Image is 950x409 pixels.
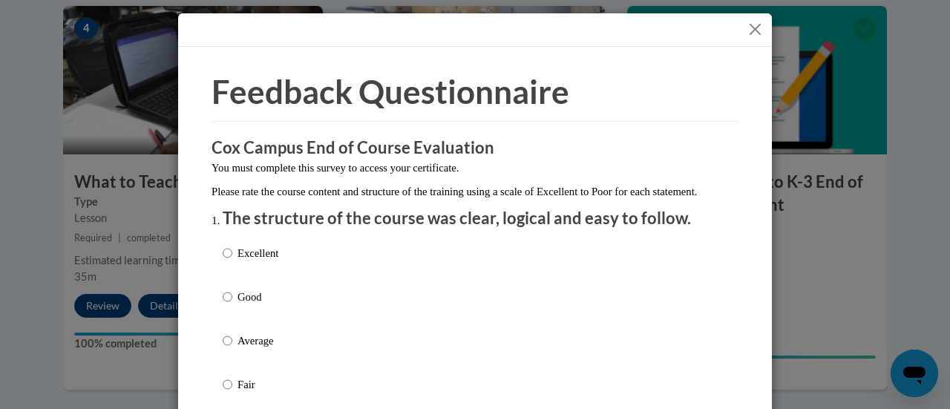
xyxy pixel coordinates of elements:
[223,376,232,393] input: Fair
[212,72,569,111] span: Feedback Questionnaire
[223,245,232,261] input: Excellent
[223,207,727,230] p: The structure of the course was clear, logical and easy to follow.
[237,376,278,393] p: Fair
[237,245,278,261] p: Excellent
[237,289,278,305] p: Good
[746,20,764,39] button: Close
[212,160,738,176] p: You must complete this survey to access your certificate.
[212,137,738,160] h3: Cox Campus End of Course Evaluation
[223,289,232,305] input: Good
[237,333,278,349] p: Average
[212,183,738,200] p: Please rate the course content and structure of the training using a scale of Excellent to Poor f...
[223,333,232,349] input: Average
